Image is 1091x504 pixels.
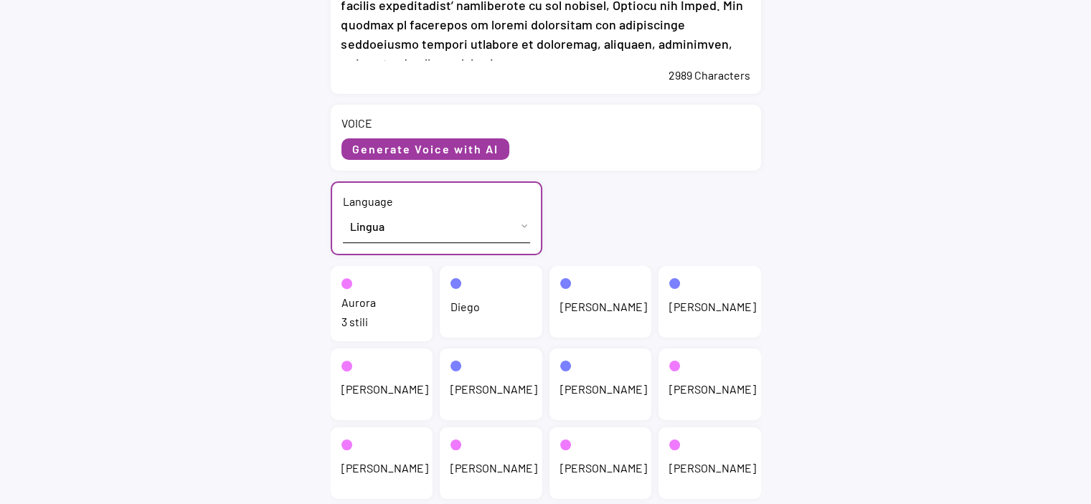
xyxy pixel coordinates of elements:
div: [PERSON_NAME] [669,299,756,315]
div: [PERSON_NAME] [669,381,756,397]
button: Generate Voice with AI [341,138,509,160]
div: [PERSON_NAME] [560,381,647,397]
div: [PERSON_NAME] [560,460,647,476]
div: Language [343,194,393,209]
div: [PERSON_NAME] [341,381,428,397]
div: 3 stili [341,314,422,330]
div: [PERSON_NAME] [669,460,756,476]
div: Diego [450,299,480,315]
div: Aurora [341,295,376,310]
div: 2989 Characters [341,67,750,83]
div: VOICE [341,115,372,131]
div: [PERSON_NAME] [450,381,537,397]
div: [PERSON_NAME] [450,460,537,476]
div: [PERSON_NAME] [341,460,428,476]
div: [PERSON_NAME] [560,299,647,315]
